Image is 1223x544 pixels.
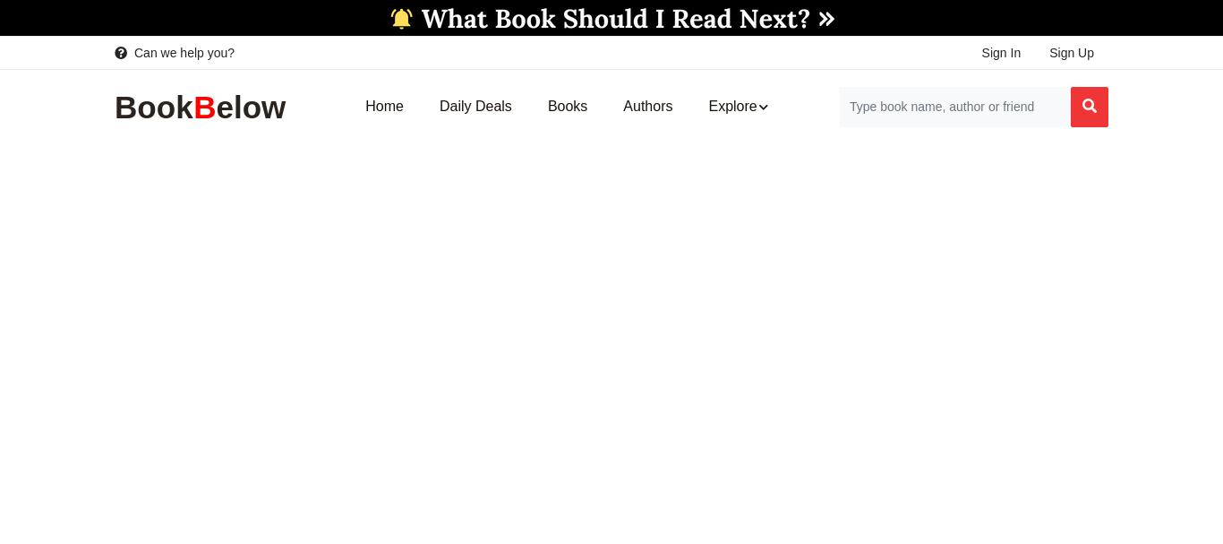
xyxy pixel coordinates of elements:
a: Sign In [968,37,1036,69]
img: BookBelow Logo [115,89,294,125]
a: Books [530,79,605,135]
a: Daily Deals [422,79,530,135]
input: Search for Books [839,87,1071,127]
span: Sign Up [1049,46,1094,60]
a: Home [347,79,422,135]
a: Sign Up [1035,37,1108,69]
button: Search [1071,87,1108,127]
a: Explore [690,79,785,135]
span: Sign In [982,46,1022,60]
a: Can we help you? [115,44,235,62]
a: Authors [605,79,690,135]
